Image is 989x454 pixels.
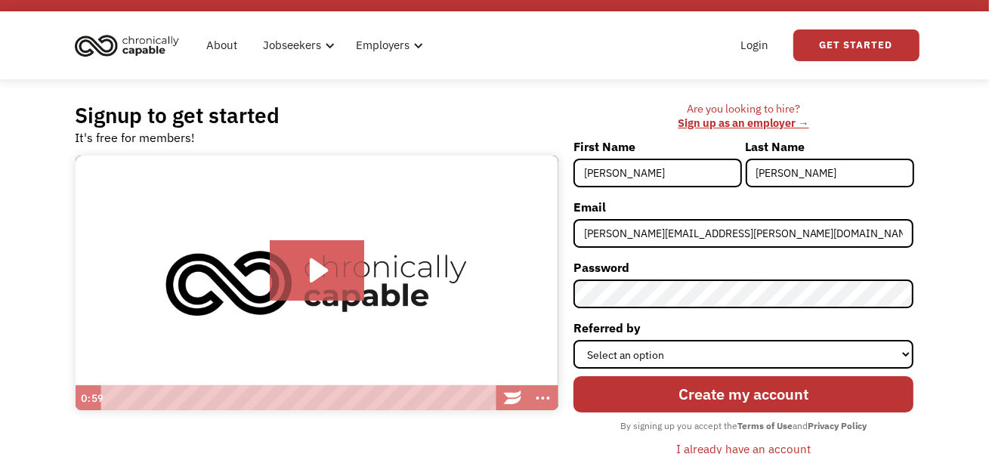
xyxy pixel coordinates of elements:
strong: Terms of Use [737,420,793,431]
div: Jobseekers [264,36,322,54]
a: Login [732,21,778,69]
a: home [70,29,190,62]
a: About [198,21,247,69]
div: It's free for members! [76,128,196,147]
a: Wistia Logo -- Learn More [498,385,528,411]
div: Jobseekers [255,21,340,69]
div: Employers [348,21,428,69]
div: Playbar [108,385,490,411]
label: Email [573,195,914,219]
a: Get Started [793,29,919,61]
label: Password [573,255,914,280]
img: Chronically Capable logo [70,29,184,62]
label: Referred by [573,316,914,340]
label: Last Name [746,134,914,159]
input: Mitchell [746,159,914,187]
div: By signing up you accept the and [613,416,874,436]
input: john@doe.com [573,219,914,248]
div: Employers [357,36,410,54]
button: Show more buttons [528,385,558,411]
button: Play Video: Introducing Chronically Capable [270,240,364,301]
div: Are you looking to hire? ‍ [573,102,914,130]
h2: Signup to get started [76,102,280,128]
input: Joni [573,159,742,187]
label: First Name [573,134,742,159]
a: Sign up as an employer → [678,116,808,130]
input: Create my account [573,376,914,412]
strong: Privacy Policy [808,420,867,431]
img: Introducing Chronically Capable [76,156,558,411]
